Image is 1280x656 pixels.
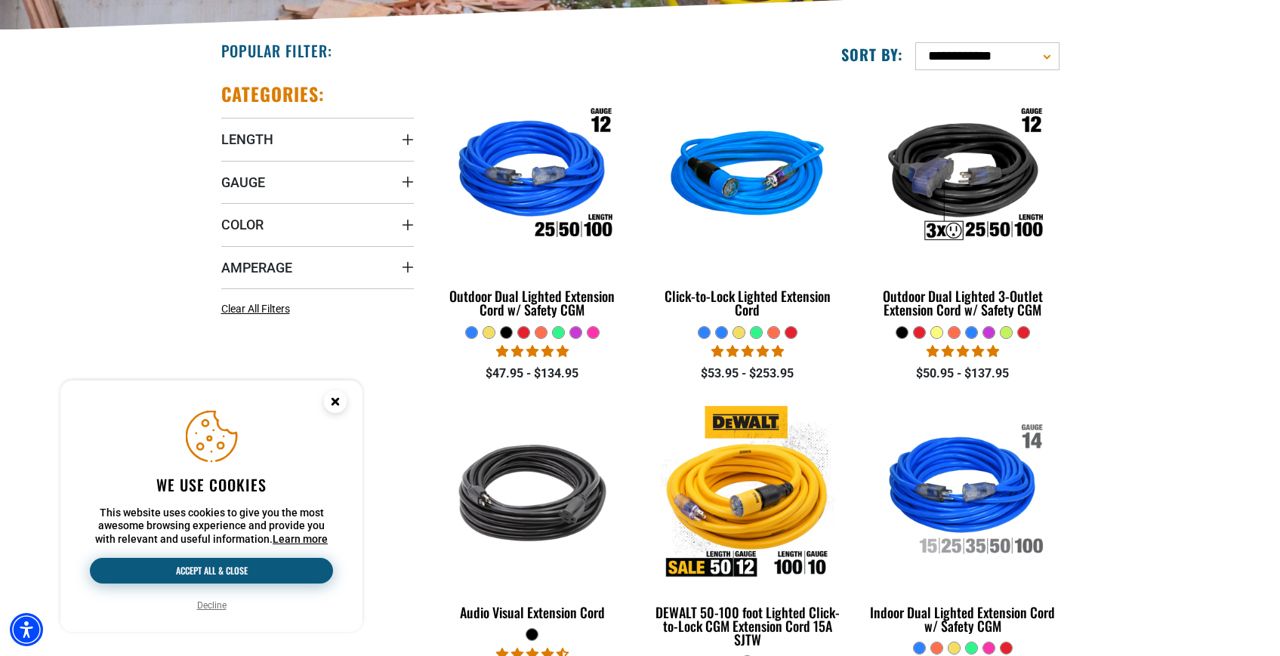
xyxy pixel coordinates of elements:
[193,598,231,613] button: Decline
[866,289,1059,316] div: Outdoor Dual Lighted 3-Outlet Extension Cord w/ Safety CGM
[866,365,1059,383] div: $50.95 - $137.95
[221,303,290,315] span: Clear All Filters
[60,380,362,633] aside: Cookie Consent
[10,613,43,646] div: Accessibility Menu
[221,246,414,288] summary: Amperage
[651,399,844,655] a: DEWALT 50-100 foot Lighted Click-to-Lock CGM Extension Cord 15A SJTW DEWALT 50-100 foot Lighted C...
[221,301,296,317] a: Clear All Filters
[436,82,629,325] a: Outdoor Dual Lighted Extension Cord w/ Safety CGM Outdoor Dual Lighted Extension Cord w/ Safety CGM
[436,289,629,316] div: Outdoor Dual Lighted Extension Cord w/ Safety CGM
[652,90,843,263] img: blue
[868,90,1058,263] img: Outdoor Dual Lighted 3-Outlet Extension Cord w/ Safety CGM
[866,82,1059,325] a: Outdoor Dual Lighted 3-Outlet Extension Cord w/ Safety CGM Outdoor Dual Lighted 3-Outlet Extensio...
[273,533,328,545] a: Learn more
[90,558,333,584] button: Accept all & close
[436,605,629,619] div: Audio Visual Extension Cord
[221,41,332,60] h2: Popular Filter:
[437,90,628,263] img: Outdoor Dual Lighted Extension Cord w/ Safety CGM
[868,405,1058,579] img: Indoor Dual Lighted Extension Cord w/ Safety CGM
[221,161,414,203] summary: Gauge
[711,344,784,359] span: 4.87 stars
[651,605,844,646] div: DEWALT 50-100 foot Lighted Click-to-Lock CGM Extension Cord 15A SJTW
[221,174,265,191] span: Gauge
[436,365,629,383] div: $47.95 - $134.95
[651,365,844,383] div: $53.95 - $253.95
[652,405,843,579] img: DEWALT 50-100 foot Lighted Click-to-Lock CGM Extension Cord 15A SJTW
[651,82,844,325] a: blue Click-to-Lock Lighted Extension Cord
[221,82,325,106] h2: Categories:
[221,203,414,245] summary: Color
[841,45,903,64] label: Sort by:
[90,475,333,494] h2: We use cookies
[221,131,273,148] span: Length
[221,118,414,160] summary: Length
[866,605,1059,633] div: Indoor Dual Lighted Extension Cord w/ Safety CGM
[866,399,1059,642] a: Indoor Dual Lighted Extension Cord w/ Safety CGM Indoor Dual Lighted Extension Cord w/ Safety CGM
[221,259,292,276] span: Amperage
[651,289,844,316] div: Click-to-Lock Lighted Extension Cord
[436,399,629,628] a: black Audio Visual Extension Cord
[90,507,333,547] p: This website uses cookies to give you the most awesome browsing experience and provide you with r...
[437,405,628,579] img: black
[927,344,999,359] span: 4.80 stars
[221,216,264,233] span: Color
[496,344,569,359] span: 4.81 stars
